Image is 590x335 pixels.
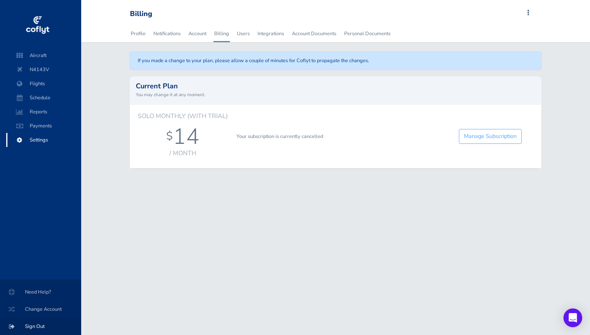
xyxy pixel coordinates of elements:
[166,130,173,143] div: $
[236,25,251,42] a: Users
[9,285,72,299] span: Need Help?
[138,150,228,157] div: / month
[14,63,73,77] span: N4143V
[130,10,152,18] div: Billing
[138,113,228,120] h6: Solo Monthly (with Trial)
[130,52,542,70] div: If you made a change to your plan, please allow a couple of minutes for Coflyt to propagate the c...
[173,124,199,150] div: 14
[257,25,285,42] a: Integrations
[130,25,146,42] a: Profile
[14,77,73,91] span: Flights
[188,25,207,42] a: Account
[14,133,73,147] span: Settings
[343,25,391,42] a: Personal Documents
[25,14,50,37] img: coflyt logo
[136,91,536,98] small: You may change it at any moment.
[14,119,73,133] span: Payments
[14,48,73,63] span: Aircraft
[213,25,230,42] a: Billing
[14,91,73,105] span: Schedule
[9,319,72,333] span: Sign Out
[459,129,522,144] a: Manage Subscription
[9,302,72,316] span: Change Account
[136,82,536,90] h2: Current Plan
[153,25,181,42] a: Notifications
[236,133,448,140] p: Your subscription is currently cancelled
[14,105,73,119] span: Reports
[563,308,582,327] div: Open Intercom Messenger
[291,25,337,42] a: Account Documents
